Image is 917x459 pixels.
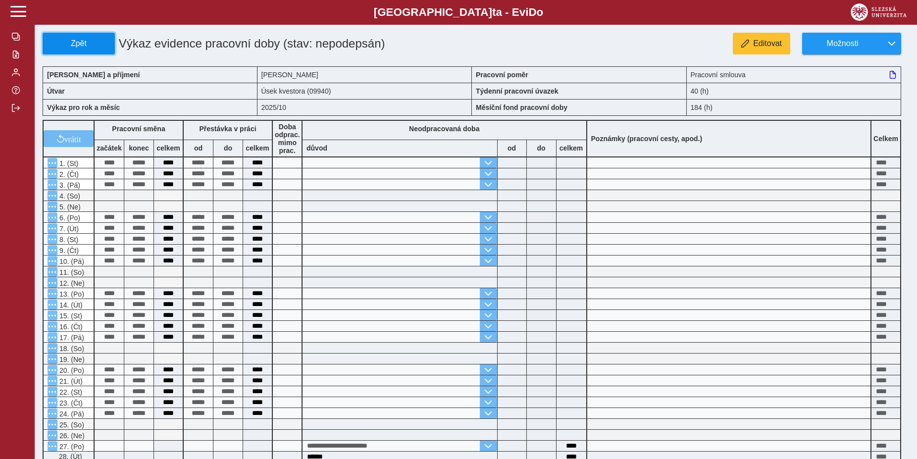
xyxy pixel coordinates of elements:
[57,181,80,189] span: 3. (Pá)
[257,99,472,116] div: 2025/10
[57,236,78,244] span: 8. (St)
[48,310,57,320] button: Menu
[57,377,83,385] span: 21. (Út)
[48,256,57,266] button: Menu
[537,6,544,18] span: o
[57,290,84,298] span: 13. (Po)
[851,3,907,21] img: logo_web_su.png
[48,332,57,342] button: Menu
[44,130,94,147] button: vrátit
[64,135,81,143] span: vrátit
[48,223,57,233] button: Menu
[48,180,57,190] button: Menu
[48,408,57,418] button: Menu
[48,387,57,397] button: Menu
[48,234,57,244] button: Menu
[492,6,496,18] span: t
[48,430,57,440] button: Menu
[48,354,57,364] button: Menu
[753,39,782,48] span: Editovat
[275,123,300,154] b: Doba odprac. mimo prac.
[184,144,213,152] b: od
[811,39,874,48] span: Možnosti
[47,103,120,111] b: Výkaz pro rok a měsíc
[57,279,85,287] span: 12. (Ne)
[498,144,526,152] b: od
[802,33,882,54] button: Možnosti
[48,191,57,201] button: Menu
[687,83,902,99] div: 40 (h)
[57,399,83,407] span: 23. (Čt)
[47,71,140,79] b: [PERSON_NAME] a příjmení
[48,289,57,299] button: Menu
[48,158,57,168] button: Menu
[57,247,79,255] span: 9. (Čt)
[48,169,57,179] button: Menu
[48,321,57,331] button: Menu
[57,192,80,200] span: 4. (So)
[43,33,115,54] button: Zpět
[57,410,84,418] span: 24. (Pá)
[48,441,57,451] button: Menu
[48,267,57,277] button: Menu
[476,71,528,79] b: Pracovní poměr
[733,33,790,54] button: Editovat
[48,202,57,211] button: Menu
[48,365,57,375] button: Menu
[57,443,84,451] span: 27. (Po)
[476,87,559,95] b: Týdenní pracovní úvazek
[57,159,78,167] span: 1. (St)
[48,376,57,386] button: Menu
[48,343,57,353] button: Menu
[213,144,243,152] b: do
[528,6,536,18] span: D
[243,144,272,152] b: celkem
[112,125,165,133] b: Pracovní směna
[57,366,84,374] span: 20. (Po)
[57,268,84,276] span: 11. (So)
[306,144,327,152] b: důvod
[587,135,707,143] b: Poznámky (pracovní cesty, apod.)
[57,345,84,353] span: 18. (So)
[57,301,83,309] span: 14. (Út)
[257,66,472,83] div: [PERSON_NAME]
[47,39,110,48] span: Zpět
[48,300,57,309] button: Menu
[527,144,556,152] b: do
[687,99,902,116] div: 184 (h)
[57,257,84,265] span: 10. (Pá)
[57,432,85,440] span: 26. (Ne)
[476,103,567,111] b: Měsíční fond pracovní doby
[57,312,82,320] span: 15. (St)
[95,144,124,152] b: začátek
[199,125,256,133] b: Přestávka v práci
[57,170,79,178] span: 2. (Čt)
[57,225,79,233] span: 7. (Út)
[48,398,57,408] button: Menu
[47,87,65,95] b: Útvar
[57,388,82,396] span: 22. (St)
[257,83,472,99] div: Úsek kvestora (09940)
[57,356,85,363] span: 19. (Ne)
[124,144,153,152] b: konec
[48,419,57,429] button: Menu
[154,144,183,152] b: celkem
[57,214,80,222] span: 6. (Po)
[57,203,81,211] span: 5. (Ne)
[48,212,57,222] button: Menu
[687,66,902,83] div: Pracovní smlouva
[30,6,887,19] b: [GEOGRAPHIC_DATA] a - Evi
[48,245,57,255] button: Menu
[57,334,84,342] span: 17. (Pá)
[57,421,84,429] span: 25. (So)
[409,125,479,133] b: Neodpracovaná doba
[873,135,898,143] b: Celkem
[57,323,83,331] span: 16. (Čt)
[115,33,404,54] h1: Výkaz evidence pracovní doby (stav: nepodepsán)
[557,144,586,152] b: celkem
[48,278,57,288] button: Menu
